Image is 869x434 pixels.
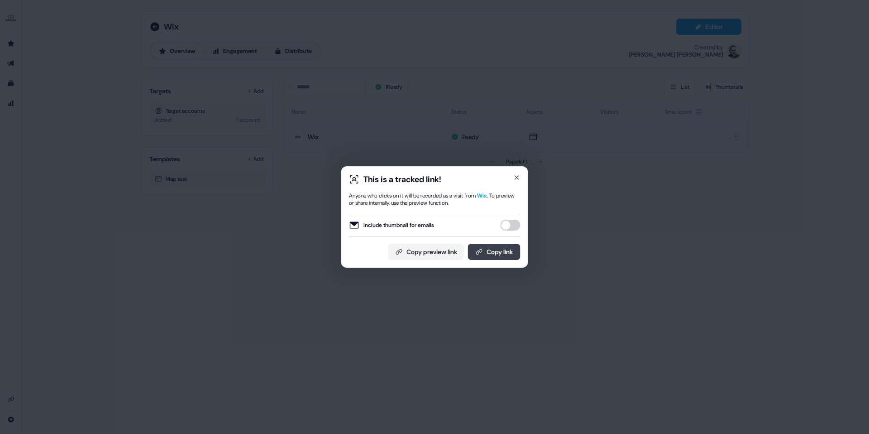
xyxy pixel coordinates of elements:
button: Copy link [468,244,520,260]
div: This is a tracked link! [363,174,441,185]
button: Copy preview link [388,244,464,260]
span: Wix [477,192,487,199]
div: Anyone who clicks on it will be recorded as a visit from . To preview or share internally, use th... [349,192,520,207]
label: Include thumbnail for emails [349,220,434,231]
